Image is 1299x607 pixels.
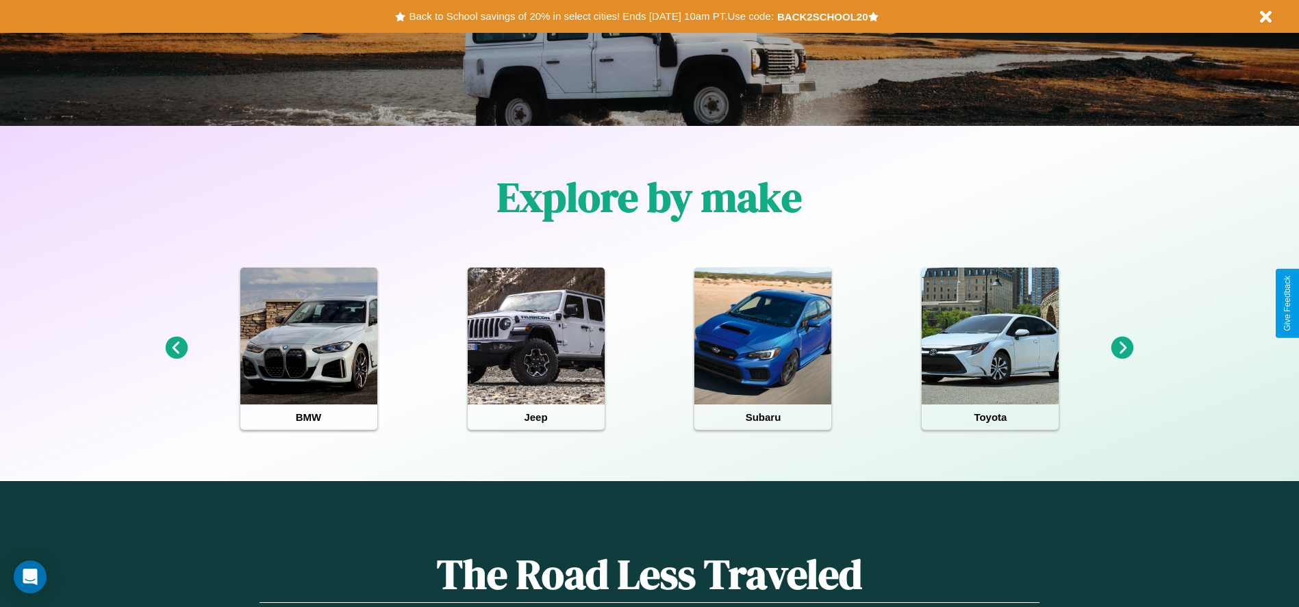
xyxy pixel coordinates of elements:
[922,404,1059,430] h4: Toyota
[468,404,605,430] h4: Jeep
[497,169,802,225] h1: Explore by make
[405,7,777,26] button: Back to School savings of 20% in select cities! Ends [DATE] 10am PT.Use code:
[777,11,868,23] b: BACK2SCHOOL20
[14,560,47,593] div: Open Intercom Messenger
[694,404,831,430] h4: Subaru
[1283,276,1292,331] div: Give Feedback
[240,404,377,430] h4: BMW
[260,546,1039,603] h1: The Road Less Traveled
